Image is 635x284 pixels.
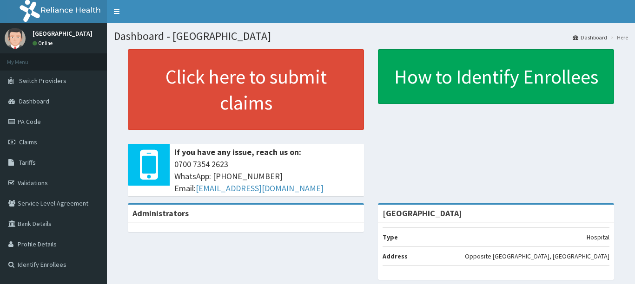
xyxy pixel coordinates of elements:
span: Claims [19,138,37,146]
h1: Dashboard - [GEOGRAPHIC_DATA] [114,30,628,42]
span: Tariffs [19,158,36,167]
a: Dashboard [573,33,607,41]
a: Online [33,40,55,46]
b: Type [383,233,398,241]
p: [GEOGRAPHIC_DATA] [33,30,93,37]
b: Address [383,252,408,260]
li: Here [608,33,628,41]
p: Hospital [587,232,609,242]
img: User Image [5,28,26,49]
span: Switch Providers [19,77,66,85]
span: 0700 7354 2623 WhatsApp: [PHONE_NUMBER] Email: [174,158,359,194]
b: Administrators [132,208,189,219]
b: If you have any issue, reach us on: [174,147,301,157]
span: Dashboard [19,97,49,105]
a: Click here to submit claims [128,49,364,130]
strong: [GEOGRAPHIC_DATA] [383,208,462,219]
p: Opposite [GEOGRAPHIC_DATA], [GEOGRAPHIC_DATA] [465,252,609,261]
a: How to Identify Enrollees [378,49,614,104]
a: [EMAIL_ADDRESS][DOMAIN_NAME] [196,183,324,194]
